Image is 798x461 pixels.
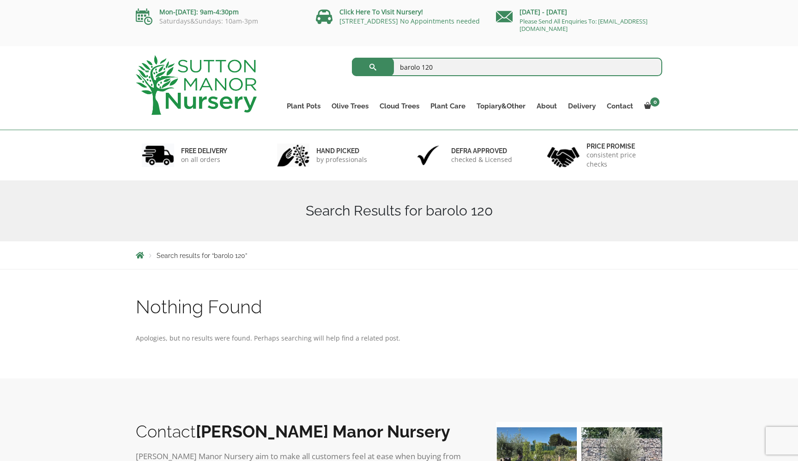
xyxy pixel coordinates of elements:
[136,251,662,259] nav: Breadcrumbs
[326,100,374,113] a: Olive Trees
[451,147,512,155] h6: Defra approved
[374,100,425,113] a: Cloud Trees
[412,144,444,167] img: 3.jpg
[136,422,478,441] h2: Contact
[451,155,512,164] p: checked & Licensed
[316,155,367,164] p: by professionals
[586,142,657,150] h6: Price promise
[157,252,247,259] span: Search results for “barolo 120”
[136,333,662,344] p: Apologies, but no results were found. Perhaps searching will help find a related post.
[316,147,367,155] h6: hand picked
[136,18,302,25] p: Saturdays&Sundays: 10am-3pm
[471,100,531,113] a: Topiary&Other
[136,203,662,219] h1: Search Results for barolo 120
[339,17,480,25] a: [STREET_ADDRESS] No Appointments needed
[520,17,647,33] a: Please Send All Enquiries To: [EMAIL_ADDRESS][DOMAIN_NAME]
[547,141,580,169] img: 4.jpg
[531,100,562,113] a: About
[601,100,639,113] a: Contact
[181,147,227,155] h6: FREE DELIVERY
[136,6,302,18] p: Mon-[DATE]: 9am-4:30pm
[196,422,450,441] b: [PERSON_NAME] Manor Nursery
[181,155,227,164] p: on all orders
[281,100,326,113] a: Plant Pots
[277,144,309,167] img: 2.jpg
[586,150,657,169] p: consistent price checks
[639,100,662,113] a: 0
[136,55,257,115] img: logo
[562,100,601,113] a: Delivery
[496,6,662,18] p: [DATE] - [DATE]
[142,144,174,167] img: 1.jpg
[136,297,662,317] h1: Nothing Found
[425,100,471,113] a: Plant Care
[339,7,423,16] a: Click Here To Visit Nursery!
[650,97,659,107] span: 0
[352,58,663,76] input: Search...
